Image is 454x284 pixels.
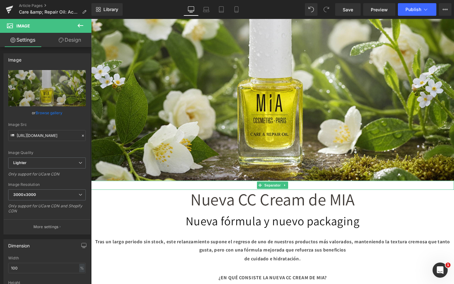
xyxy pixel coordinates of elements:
iframe: Intercom live chat [433,263,448,278]
span: Nueva CC Cream de MIA [105,178,277,201]
a: Article Pages [19,3,91,8]
a: Desktop [183,3,199,16]
b: Tras un largo periodo sin stock, este relanzamiento supone el regreso de uno de nuestros producto... [4,231,377,246]
div: % [79,264,85,272]
span: 1 [445,263,451,268]
span: Preview [371,6,388,13]
a: Preview [363,3,395,16]
strong: ¿EN QUÉ CONSISTE LA NUEVA CC CREAM DE MIA? [134,269,247,275]
a: Expand / Collapse [201,171,207,179]
a: Design [47,33,93,47]
div: or [8,109,86,116]
span: Care &amp; Repair Oil: Aceite nutritivo y reparador para uñas y cutículas [19,9,79,15]
a: New Library [91,3,123,16]
span: Publish [405,7,421,12]
b: 3000x3000 [13,192,36,197]
div: Only support for UCare CDN and Shopify CDN [8,204,86,218]
span: Save [343,6,353,13]
a: Mobile [229,3,244,16]
div: Width [8,256,86,260]
p: More settings [33,224,59,230]
div: Dimension [8,240,30,248]
button: More [439,3,451,16]
input: auto [8,263,86,273]
div: Image Src [8,122,86,127]
button: Undo [305,3,317,16]
b: Lighter [13,160,26,165]
a: Browse gallery [36,107,62,118]
button: More settings [4,219,90,234]
span: Library [103,7,118,12]
a: Laptop [199,3,214,16]
a: Tablet [214,3,229,16]
button: Redo [320,3,333,16]
div: Only support for UCare CDN [8,172,86,181]
div: Image Quality [8,151,86,155]
div: Image Resolution [8,182,86,187]
b: de cuidado e hidratación. [161,249,220,255]
span: Image [16,23,30,28]
span: Separator [181,171,201,179]
input: Link [8,130,86,141]
div: Image [8,54,21,62]
button: Publish [398,3,436,16]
